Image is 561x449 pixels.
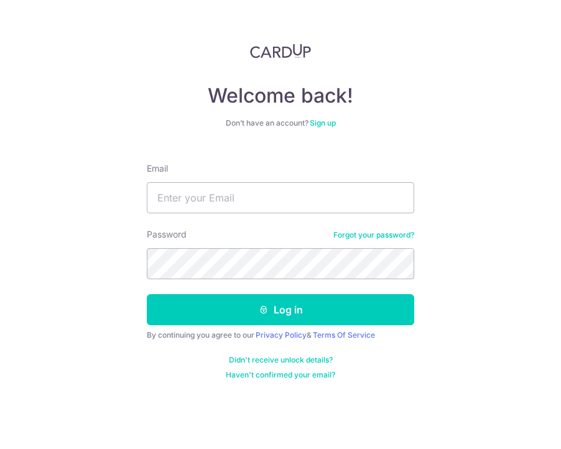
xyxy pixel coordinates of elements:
[147,162,168,175] label: Email
[147,118,414,128] div: Don’t have an account?
[147,294,414,325] button: Log in
[256,330,307,340] a: Privacy Policy
[147,182,414,213] input: Enter your Email
[147,228,187,241] label: Password
[313,330,375,340] a: Terms Of Service
[333,230,414,240] a: Forgot your password?
[229,355,333,365] a: Didn't receive unlock details?
[147,330,414,340] div: By continuing you agree to our &
[250,44,311,58] img: CardUp Logo
[147,83,414,108] h4: Welcome back!
[310,118,336,127] a: Sign up
[226,370,335,380] a: Haven't confirmed your email?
